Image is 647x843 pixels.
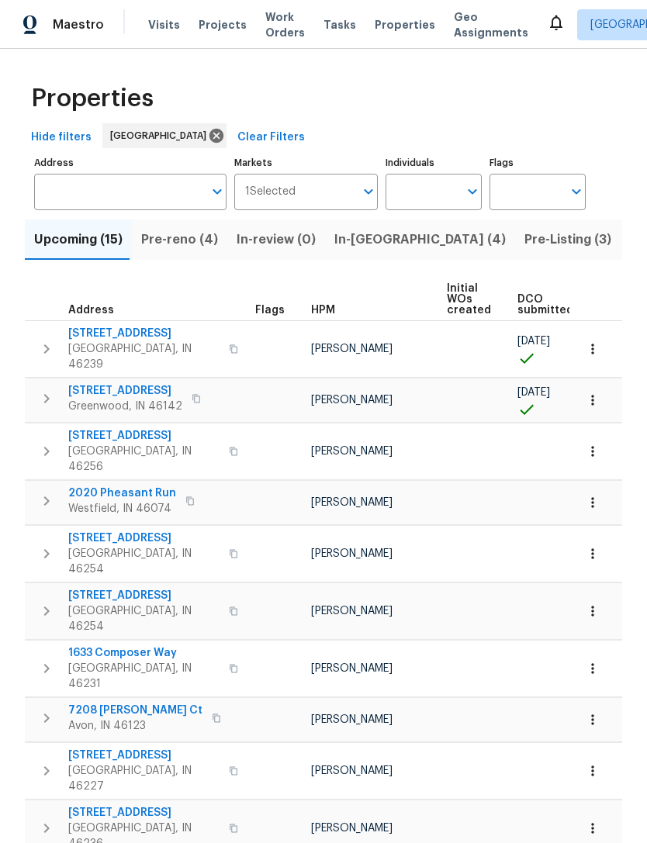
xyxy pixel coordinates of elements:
span: Geo Assignments [454,9,528,40]
span: [PERSON_NAME] [311,663,393,674]
button: Open [462,181,483,202]
span: [STREET_ADDRESS] [68,428,220,444]
span: [GEOGRAPHIC_DATA], IN 46239 [68,341,220,372]
span: Initial WOs created [447,283,491,316]
span: [GEOGRAPHIC_DATA], IN 46254 [68,546,220,577]
span: Westfield, IN 46074 [68,501,176,517]
span: Maestro [53,17,104,33]
span: [PERSON_NAME] [311,497,393,508]
span: [STREET_ADDRESS] [68,326,220,341]
span: [STREET_ADDRESS] [68,748,220,763]
span: [DATE] [517,336,550,347]
span: Pre-Listing (3) [524,229,611,250]
span: Flags [255,305,285,316]
label: Markets [234,158,379,168]
button: Open [358,181,379,202]
span: 1 Selected [245,185,296,199]
span: Pre-reno (4) [141,229,218,250]
span: [GEOGRAPHIC_DATA] [110,128,213,143]
span: Visits [148,17,180,33]
span: 2020 Pheasant Run [68,485,176,501]
span: Hide filters [31,128,92,147]
span: [PERSON_NAME] [311,344,393,354]
span: In-[GEOGRAPHIC_DATA] (4) [334,229,506,250]
button: Clear Filters [231,123,311,152]
span: DCO submitted [517,294,573,316]
span: Work Orders [265,9,305,40]
label: Flags [490,158,586,168]
span: Properties [31,91,154,106]
label: Address [34,158,227,168]
span: Properties [375,17,435,33]
span: [GEOGRAPHIC_DATA], IN 46227 [68,763,220,794]
span: [PERSON_NAME] [311,765,393,776]
span: Address [68,305,114,316]
button: Open [206,181,228,202]
span: Avon, IN 46123 [68,718,202,734]
span: [GEOGRAPHIC_DATA], IN 46254 [68,603,220,634]
span: Greenwood, IN 46142 [68,399,182,414]
span: [STREET_ADDRESS] [68,383,182,399]
span: [DATE] [517,387,550,398]
span: [GEOGRAPHIC_DATA], IN 46231 [68,661,220,692]
span: [PERSON_NAME] [311,823,393,834]
span: [STREET_ADDRESS] [68,805,220,821]
span: Projects [199,17,247,33]
span: 1633 Composer Way [68,645,220,661]
span: [GEOGRAPHIC_DATA], IN 46256 [68,444,220,475]
span: [PERSON_NAME] [311,548,393,559]
button: Open [566,181,587,202]
span: Clear Filters [237,128,305,147]
span: In-review (0) [237,229,316,250]
span: 7208 [PERSON_NAME] Ct [68,703,202,718]
div: [GEOGRAPHIC_DATA] [102,123,227,148]
span: [PERSON_NAME] [311,606,393,617]
span: Upcoming (15) [34,229,123,250]
button: Hide filters [25,123,98,152]
span: Tasks [323,19,356,30]
span: HPM [311,305,335,316]
span: [PERSON_NAME] [311,395,393,406]
span: [STREET_ADDRESS] [68,588,220,603]
span: [PERSON_NAME] [311,714,393,725]
label: Individuals [386,158,482,168]
span: [STREET_ADDRESS] [68,530,220,546]
span: [PERSON_NAME] [311,446,393,457]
